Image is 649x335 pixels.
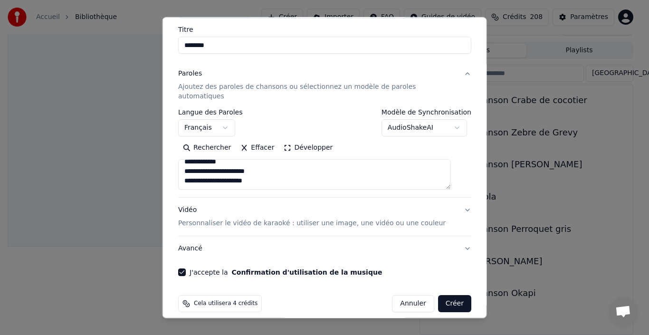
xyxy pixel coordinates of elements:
[178,140,236,155] button: Rechercher
[178,198,471,236] button: VidéoPersonnaliser le vidéo de karaoké : utiliser une image, une vidéo ou une couleur
[190,269,382,276] label: J'accepte la
[381,109,471,115] label: Modèle de Synchronisation
[392,295,434,312] button: Annuler
[178,82,456,101] p: Ajoutez des paroles de chansons ou sélectionnez un modèle de paroles automatiques
[279,140,337,155] button: Développer
[178,219,446,228] p: Personnaliser le vidéo de karaoké : utiliser une image, une vidéo ou une couleur
[178,61,471,109] button: ParolesAjoutez des paroles de chansons ou sélectionnez un modèle de paroles automatiques
[231,269,382,276] button: J'accepte la
[236,140,279,155] button: Effacer
[178,109,471,197] div: ParolesAjoutez des paroles de chansons ou sélectionnez un modèle de paroles automatiques
[194,300,258,307] span: Cela utilisera 4 crédits
[438,295,471,312] button: Créer
[178,69,202,78] div: Paroles
[178,26,471,33] label: Titre
[178,236,471,261] button: Avancé
[178,205,446,228] div: Vidéo
[178,109,243,115] label: Langue des Paroles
